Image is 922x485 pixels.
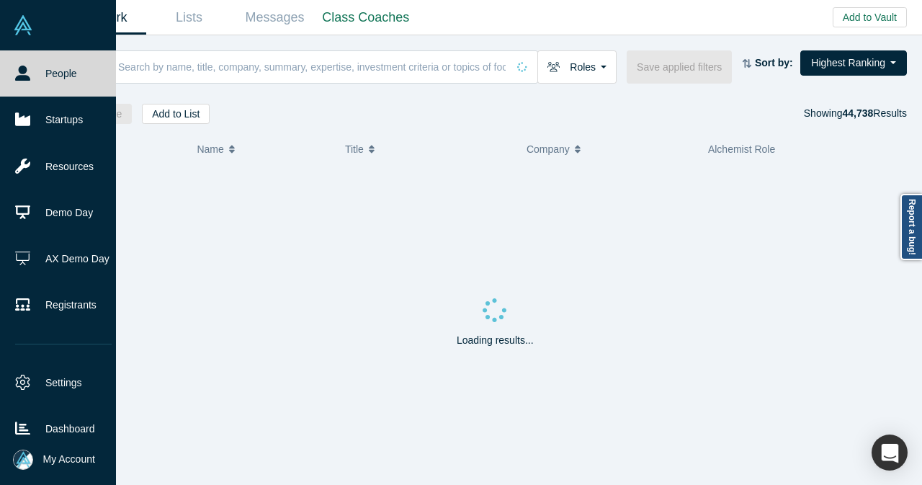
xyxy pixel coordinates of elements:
a: Class Coaches [318,1,414,35]
button: My Account [13,450,95,470]
button: Company [527,134,693,164]
p: Loading results... [457,333,534,348]
span: Results [842,107,907,119]
button: Roles [537,50,617,84]
button: Add to List [142,104,210,124]
span: Company [527,134,570,164]
a: Messages [232,1,318,35]
strong: 44,738 [842,107,873,119]
span: Title [345,134,364,164]
img: Mia Scott's Account [13,450,33,470]
span: My Account [43,452,95,467]
input: Search by name, title, company, summary, expertise, investment criteria or topics of focus [117,50,507,84]
span: Alchemist Role [708,143,775,155]
button: Name [197,134,330,164]
strong: Sort by: [755,57,793,68]
button: Add to Vault [833,7,907,27]
button: Save applied filters [627,50,732,84]
button: Highest Ranking [800,50,907,76]
a: Report a bug! [900,194,922,260]
div: Showing [804,104,907,124]
button: Title [345,134,511,164]
img: Alchemist Vault Logo [13,15,33,35]
a: Lists [146,1,232,35]
span: Name [197,134,223,164]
